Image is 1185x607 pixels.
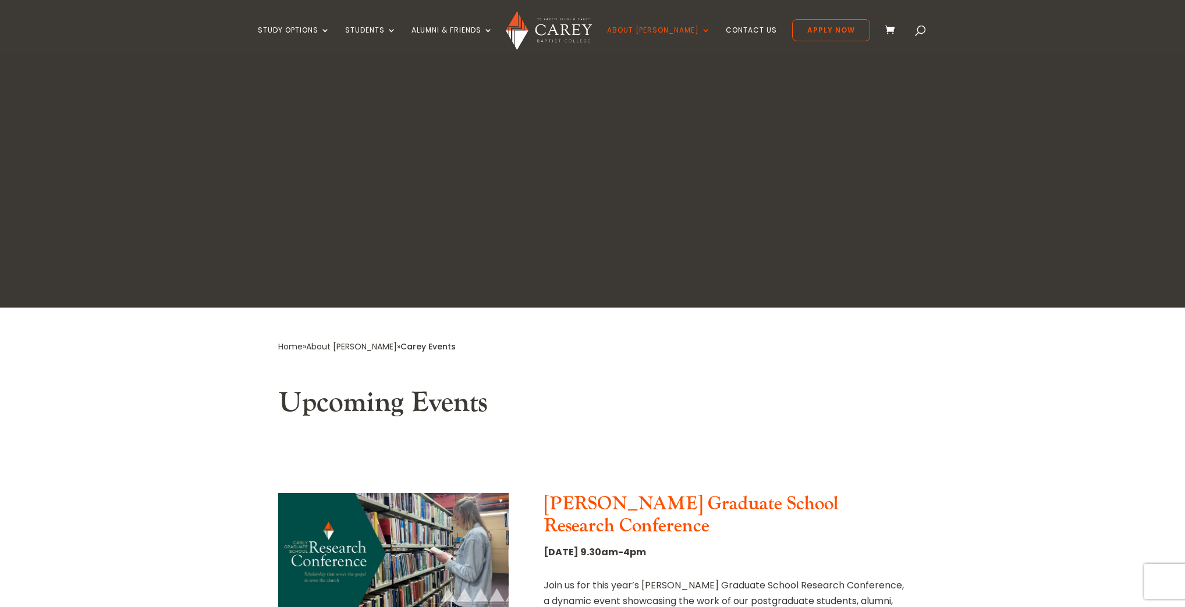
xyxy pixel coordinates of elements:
a: Alumni & Friends [411,26,493,53]
a: About [PERSON_NAME] [306,341,397,352]
span: » » [278,341,456,352]
img: Carey Baptist College [506,11,591,50]
a: Study Options [258,26,330,53]
a: Contact Us [726,26,777,53]
a: About [PERSON_NAME] [607,26,711,53]
a: Students [345,26,396,53]
strong: [DATE] 9.30am-4pm [544,545,646,559]
h3: [PERSON_NAME] Graduate School Research Conference [544,493,907,544]
h2: Upcoming Events [278,386,907,426]
span: Carey Events [400,341,456,352]
a: Apply Now [792,19,870,41]
a: Home [278,341,303,352]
